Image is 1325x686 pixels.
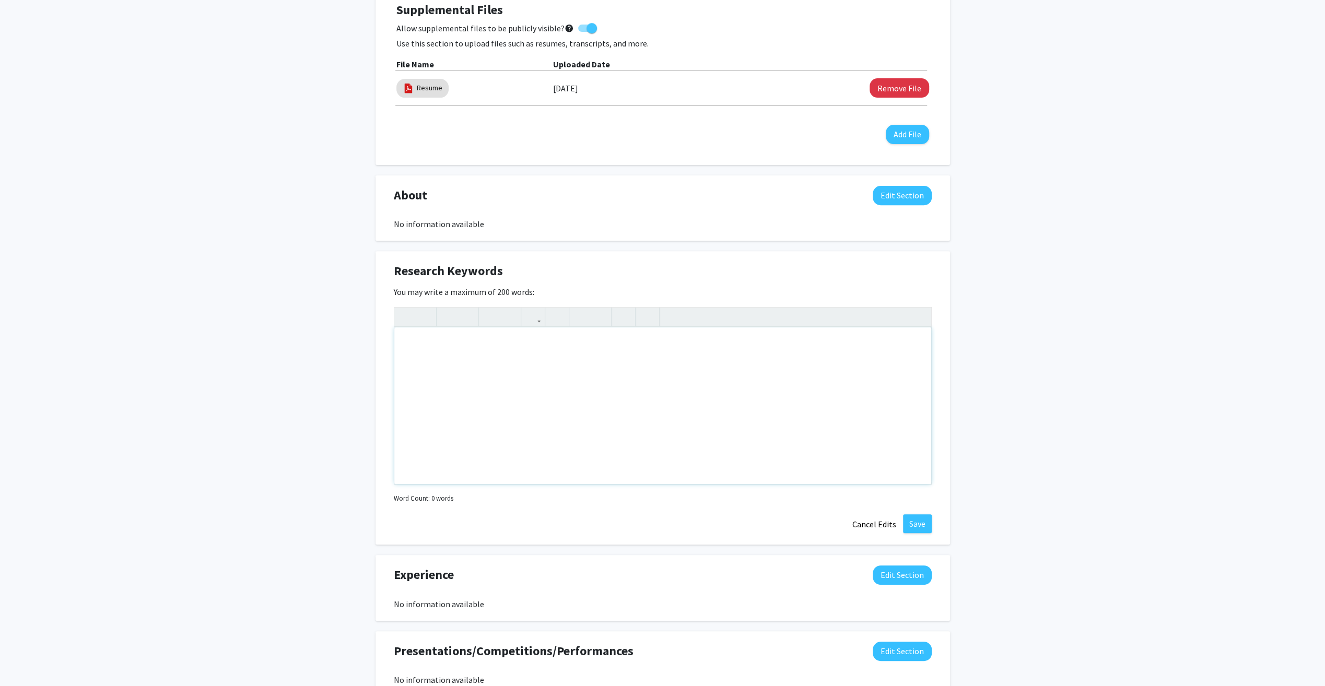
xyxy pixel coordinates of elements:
[394,286,534,298] label: You may write a maximum of 200 words:
[394,218,932,230] div: No information available
[439,307,458,326] button: Strong (Ctrl + B)
[565,22,574,34] mat-icon: help
[870,78,929,98] button: Remove Resume File
[873,642,932,661] button: Edit Presentations/Competitions/Performances
[910,307,929,326] button: Fullscreen
[397,307,415,326] button: Undo (Ctrl + Z)
[394,493,453,503] small: Word Count: 0 words
[396,22,574,34] span: Allow supplemental files to be publicly visible?
[886,125,929,144] button: Add File
[500,307,518,326] button: Subscript
[590,307,608,326] button: Ordered list
[394,565,454,584] span: Experience
[394,598,932,610] div: No information available
[396,59,434,69] b: File Name
[403,82,414,94] img: pdf_icon.png
[903,514,932,533] button: Save
[873,186,932,205] button: Edit About
[394,186,427,205] span: About
[8,639,44,678] iframe: Chat
[415,307,433,326] button: Redo (Ctrl + Y)
[548,307,566,326] button: Insert Image
[396,37,929,50] p: Use this section to upload files such as resumes, transcripts, and more.
[394,327,931,484] div: Note to users with screen readers: Please deactivate our accessibility plugin for this page as it...
[394,673,932,686] div: No information available
[553,79,578,97] label: [DATE]
[394,642,634,660] span: Presentations/Competitions/Performances
[638,307,656,326] button: Insert horizontal rule
[846,514,903,534] button: Cancel Edits
[396,3,929,18] h4: Supplemental Files
[417,82,442,93] a: Resume
[524,307,542,326] button: Link
[553,59,610,69] b: Uploaded Date
[614,307,632,326] button: Remove format
[482,307,500,326] button: Superscript
[873,565,932,585] button: Edit Experience
[394,262,503,280] span: Research Keywords
[572,307,590,326] button: Unordered list
[458,307,476,326] button: Emphasis (Ctrl + I)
